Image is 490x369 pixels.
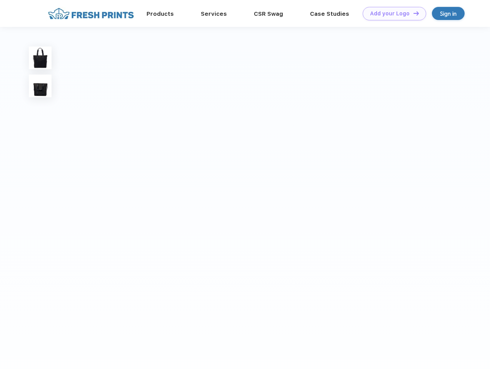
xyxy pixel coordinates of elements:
a: Products [147,10,174,17]
img: func=resize&h=100 [29,47,52,69]
a: Sign in [432,7,465,20]
img: fo%20logo%202.webp [46,7,136,20]
img: func=resize&h=100 [29,75,52,97]
div: Sign in [440,9,457,18]
img: DT [413,11,419,15]
div: Add your Logo [370,10,410,17]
